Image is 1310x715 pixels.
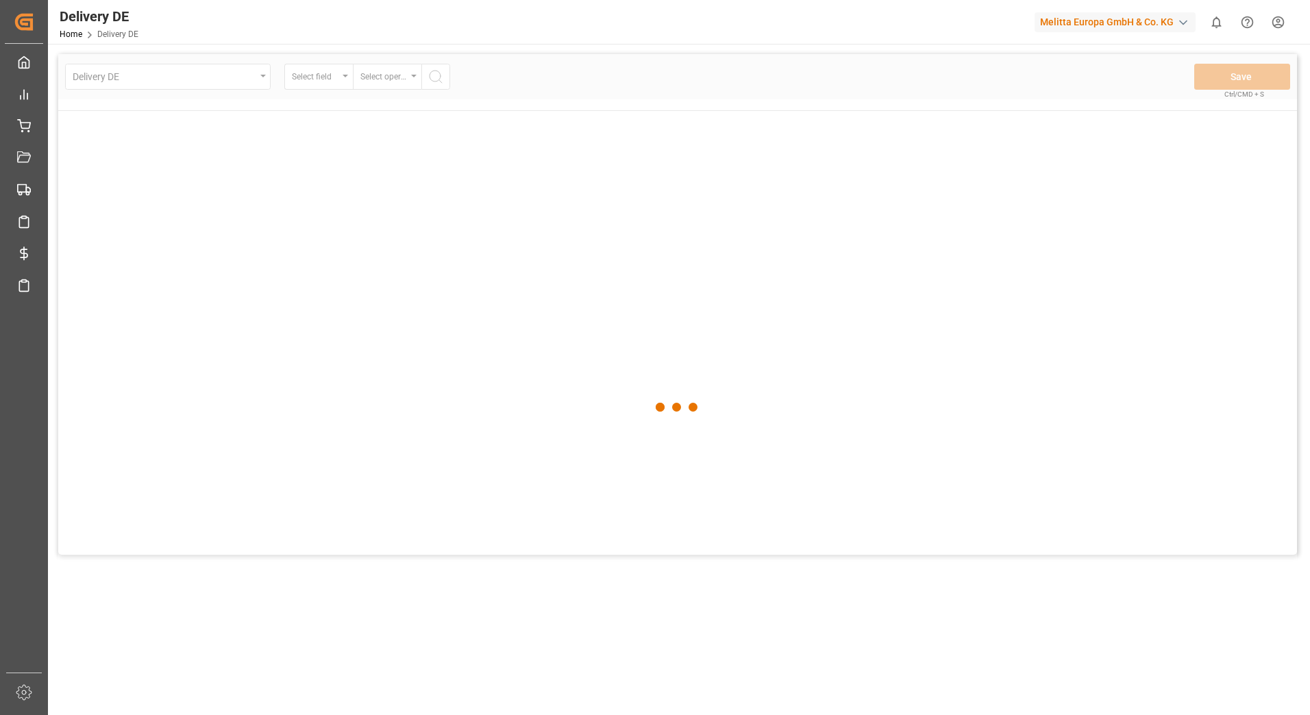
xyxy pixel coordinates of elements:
button: Help Center [1232,7,1263,38]
button: Melitta Europa GmbH & Co. KG [1035,9,1201,35]
a: Home [60,29,82,39]
div: Delivery DE [60,6,138,27]
button: show 0 new notifications [1201,7,1232,38]
div: Melitta Europa GmbH & Co. KG [1035,12,1196,32]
